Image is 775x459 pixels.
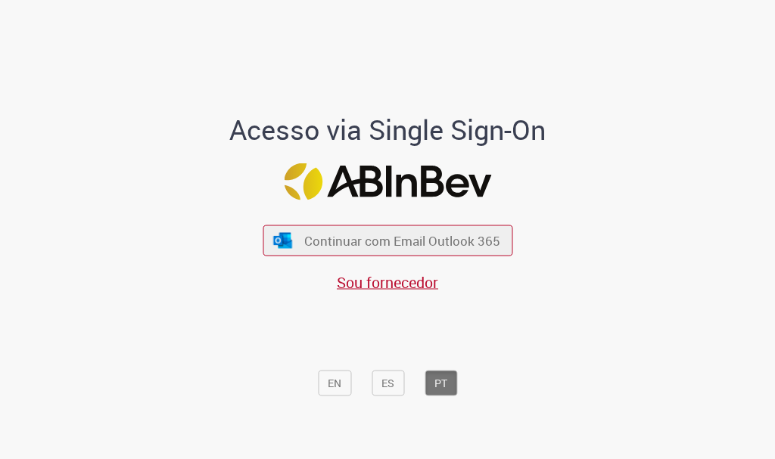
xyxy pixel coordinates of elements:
a: Sou fornecedor [337,272,438,293]
button: PT [425,371,457,396]
img: ícone Azure/Microsoft 360 [272,232,294,248]
button: EN [318,371,351,396]
img: Logo ABInBev [284,163,491,200]
button: ES [372,371,404,396]
button: ícone Azure/Microsoft 360 Continuar com Email Outlook 365 [263,225,512,256]
h1: Acesso via Single Sign-On [216,115,560,145]
span: Continuar com Email Outlook 365 [304,232,500,250]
